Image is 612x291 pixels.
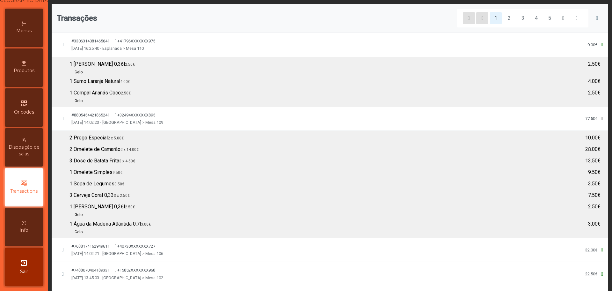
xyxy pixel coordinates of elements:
div: 1 Água da Madeira Atlântida 0.7l [69,220,586,228]
div: 7.50€ [588,191,601,200]
span: Disposição de salas [6,144,41,157]
div: #7688174162949611 [71,243,110,249]
span: 3.00€ [141,222,151,227]
div: 9.00€ [587,42,597,48]
div: 1 [PERSON_NAME] 0,36l [69,60,586,68]
span: Produtos [14,67,34,74]
span: +41796XXXXXXX975 [117,38,155,44]
span: 3.50€ [114,182,124,186]
span: Menus [16,27,32,34]
div: 1 Sopa de Legumes [69,180,586,188]
span: Qr codes [14,109,34,116]
button: 5 [544,12,556,24]
div: 77.50€ [585,116,597,122]
div: 4.00€ [588,78,601,86]
span: 9.50€ [113,170,122,175]
span: Gelo [75,69,83,75]
div: 3.00€ [588,220,601,235]
span: Info [19,227,28,234]
div: 22.50€ [585,271,597,277]
div: 1 Compal Ananás Coco [69,89,586,97]
span: [DATE] 14:02:23 - [GEOGRAPHIC_DATA] > Mesa 109 [71,119,163,125]
span: [DATE] 14:02:21 - [GEOGRAPHIC_DATA] > Mesa 106 [71,250,163,257]
span: +15852XXXXXXX968 [117,267,155,273]
span: 2 x 5.00€ [108,136,124,140]
span: Gelo [75,212,83,218]
button: 3 [517,12,529,24]
button: 2 [503,12,515,24]
span: 3 x 4.50€ [119,159,135,163]
button: 4 [530,12,543,24]
div: 28.00€ [585,145,601,154]
span: Gelo [75,98,83,104]
span: [DATE] 13:45:03 - [GEOGRAPHIC_DATA] > Mesa 102 [71,275,163,281]
div: 2.50€ [588,89,601,104]
div: 9.50€ [588,168,601,177]
span: +32494XXXXXXX895 [117,112,155,118]
span: 3 x 2.50€ [114,193,130,198]
span: Transactions [10,188,38,195]
span: [DATE] 16:25:40 - Esplanada > Mesa 110 [71,45,144,51]
div: 3.50€ [588,180,601,189]
div: #7488070404189331 [71,267,110,273]
i: exit_to_app [20,259,28,267]
span: +40730XXXXXXX727 [117,243,155,249]
div: 1 Sumo Laranja Natural [69,78,586,85]
i: qr_code [20,100,28,107]
div: #8805454421865241 [71,112,110,118]
span: 2 x 14.00€ [120,147,139,152]
div: 13.50€ [585,157,601,166]
div: 2 Omelete de Camarão [69,145,583,153]
span: 2.50€ [125,205,135,209]
span: 4.00€ [120,79,130,84]
div: 32.00€ [585,247,597,253]
div: 2 Prego Especial [69,134,583,142]
div: 3 Dose de Batata Frita [69,157,583,165]
div: 1 [PERSON_NAME] 0,36l [69,203,586,211]
span: Sair [20,268,28,275]
div: 2.50€ [588,203,601,218]
div: #3306314081465641 [71,38,110,44]
div: 1 Omelete Simples [69,168,586,176]
div: 2.50€ [588,60,601,75]
button: 1 [490,12,502,24]
div: 3 Cerveja Coral 0,33 [69,191,586,199]
span: Transações [57,12,97,24]
span: 2.50€ [121,91,131,95]
div: 10.00€ [585,134,601,143]
span: 2.50€ [125,62,135,67]
span: Gelo [75,229,83,235]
